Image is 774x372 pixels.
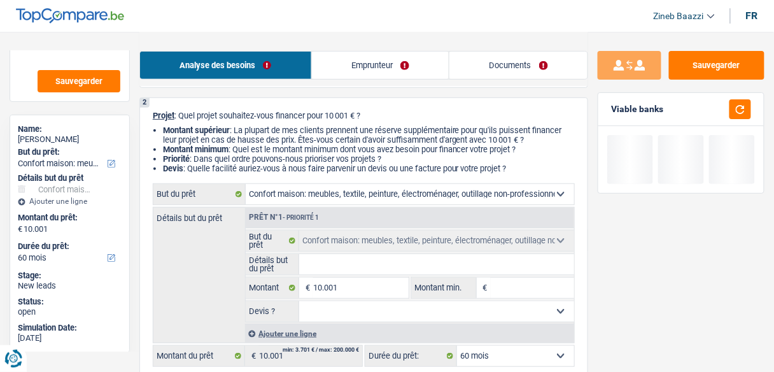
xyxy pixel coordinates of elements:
div: min: 3.701 € / max: 200.000 € [283,347,359,353]
div: Status: [18,297,122,307]
li: : Quelle facilité auriez-vous à nous faire parvenir un devis ou une facture pour votre projet ? [163,164,575,173]
button: Sauvegarder [38,70,120,92]
label: But du prêt [153,184,246,204]
label: Montant du prêt: [18,213,119,223]
span: Projet [153,111,174,120]
a: Analyse des besoins [140,52,311,79]
div: Viable banks [611,104,663,115]
div: Name: [18,124,122,134]
a: Documents [449,52,588,79]
li: : Quel est le montant minimum dont vous avez besoin pour financer votre projet ? [163,145,575,154]
span: Devis [163,164,183,173]
span: € [245,346,259,366]
div: Stage: [18,271,122,281]
div: Ajouter une ligne [245,324,574,343]
div: open [18,307,122,317]
label: Détails but du prêt [153,208,245,222]
button: Sauvegarder [669,51,764,80]
strong: Montant supérieur [163,125,230,135]
span: € [18,224,22,234]
label: Durée du prêt: [365,346,457,366]
a: Zineb Baazzi [644,6,715,27]
li: : Dans quel ordre pouvons-nous prioriser vos projets ? [163,154,575,164]
label: Montant [246,278,299,298]
label: Montant du prêt [153,346,245,366]
div: [DATE] [18,333,122,343]
img: TopCompare Logo [16,8,124,24]
li: : La plupart de mes clients prennent une réserve supplémentaire pour qu'ils puissent financer leu... [163,125,575,145]
label: Devis ? [246,301,299,322]
span: Sauvegarder [55,77,102,85]
div: Détails but du prêt [18,173,122,183]
div: Simulation Date: [18,323,122,333]
div: 2 [140,98,150,108]
div: [PERSON_NAME] [18,134,122,145]
label: Montant min. [412,278,477,298]
div: Ajouter une ligne [18,197,122,206]
div: New leads [18,281,122,291]
label: Détails but du prêt [246,254,299,275]
a: Emprunteur [312,52,449,79]
strong: Montant minimum [163,145,229,154]
label: Durée du prêt: [18,241,119,252]
div: Prêt n°1 [246,213,322,222]
span: - Priorité 1 [283,214,319,221]
p: : Quel projet souhaitez-vous financer pour 10 001 € ? [153,111,575,120]
span: € [299,278,313,298]
div: fr [746,10,758,22]
span: Zineb Baazzi [654,11,704,22]
label: But du prêt: [18,147,119,157]
strong: Priorité [163,154,190,164]
span: € [477,278,491,298]
label: But du prêt [246,231,299,251]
